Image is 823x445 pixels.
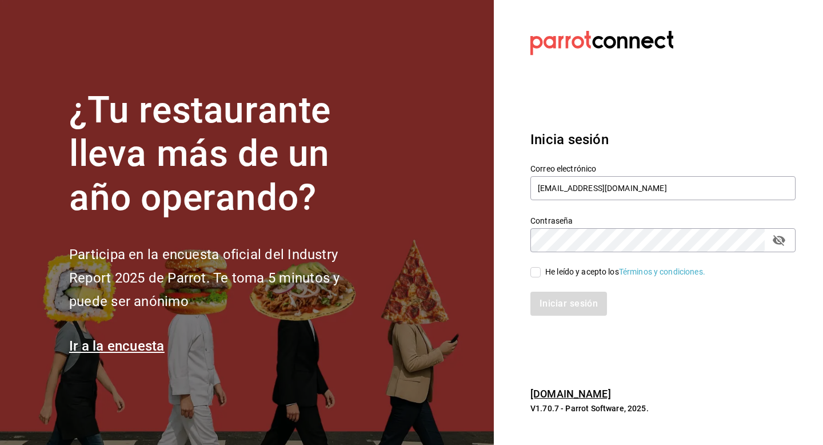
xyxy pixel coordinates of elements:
p: V1.70.7 - Parrot Software, 2025. [530,403,796,414]
h2: Participa en la encuesta oficial del Industry Report 2025 de Parrot. Te toma 5 minutos y puede se... [69,243,378,313]
h1: ¿Tu restaurante lleva más de un año operando? [69,89,378,220]
div: He leído y acepto los [545,266,705,278]
button: passwordField [769,231,789,250]
input: Ingresa tu correo electrónico [530,176,796,200]
label: Contraseña [530,216,796,224]
h3: Inicia sesión [530,129,796,150]
a: Términos y condiciones. [619,267,705,276]
a: Ir a la encuesta [69,338,165,354]
a: [DOMAIN_NAME] [530,388,611,400]
label: Correo electrónico [530,164,796,172]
